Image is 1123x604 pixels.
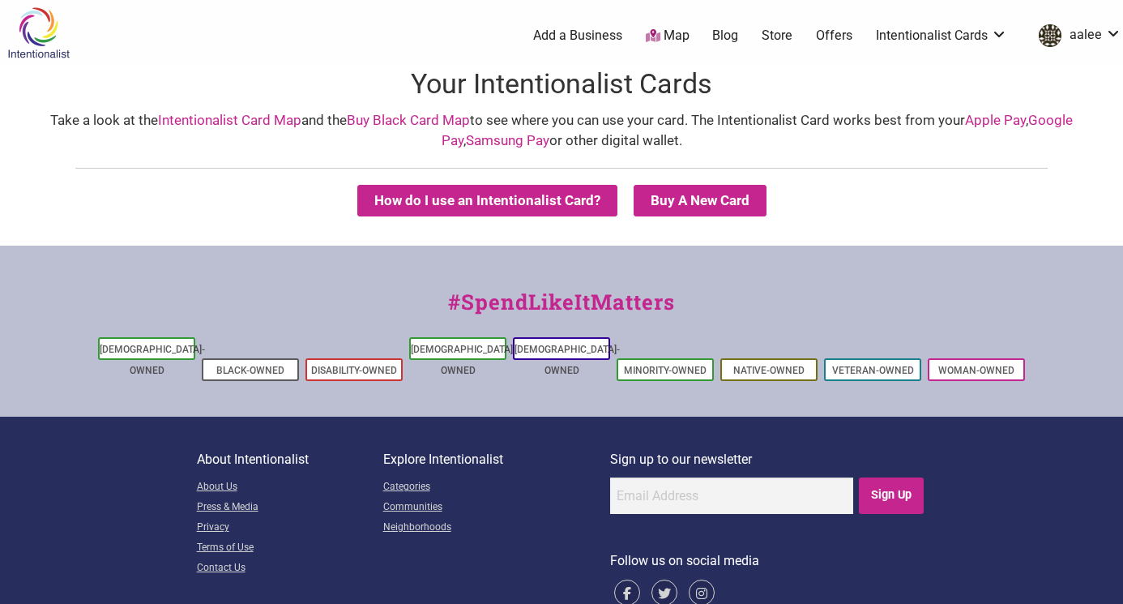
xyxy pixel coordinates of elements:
a: About Us [197,478,383,498]
a: Add a Business [533,27,622,45]
a: Neighborhoods [383,518,610,538]
a: Minority-Owned [624,365,707,376]
a: Black-Owned [216,365,284,376]
a: Communities [383,498,610,518]
p: Follow us on social media [610,550,927,572]
a: Woman-Owned [938,365,1014,376]
summary: Buy A New Card [634,185,766,216]
div: Take a look at the and the to see where you can use your card. The Intentionalist Card works best... [16,110,1107,152]
a: Privacy [197,518,383,538]
input: Email Address [610,478,853,514]
a: Offers [816,27,852,45]
a: Press & Media [197,498,383,518]
a: Terms of Use [197,538,383,559]
a: Store [762,27,792,45]
button: How do I use an Intentionalist Card? [357,185,617,216]
p: About Intentionalist [197,449,383,470]
a: [DEMOGRAPHIC_DATA]-Owned [411,344,516,376]
a: Native-Owned [733,365,805,376]
a: Apple Pay [965,112,1026,128]
a: Categories [383,478,610,498]
a: Veteran-Owned [832,365,914,376]
a: Disability-Owned [311,365,397,376]
a: Intentionalist Cards [876,27,1007,45]
a: Map [646,27,690,45]
a: Intentionalist Card Map [158,112,301,128]
a: [DEMOGRAPHIC_DATA]-Owned [100,344,205,376]
a: aalee [1031,21,1121,50]
a: Blog [712,27,738,45]
p: Explore Intentionalist [383,449,610,470]
a: Buy Black Card Map [347,112,470,128]
a: [DEMOGRAPHIC_DATA]-Owned [515,344,620,376]
p: Sign up to our newsletter [610,449,927,470]
input: Sign Up [859,478,924,514]
a: Contact Us [197,559,383,579]
a: Samsung Pay [466,132,549,148]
